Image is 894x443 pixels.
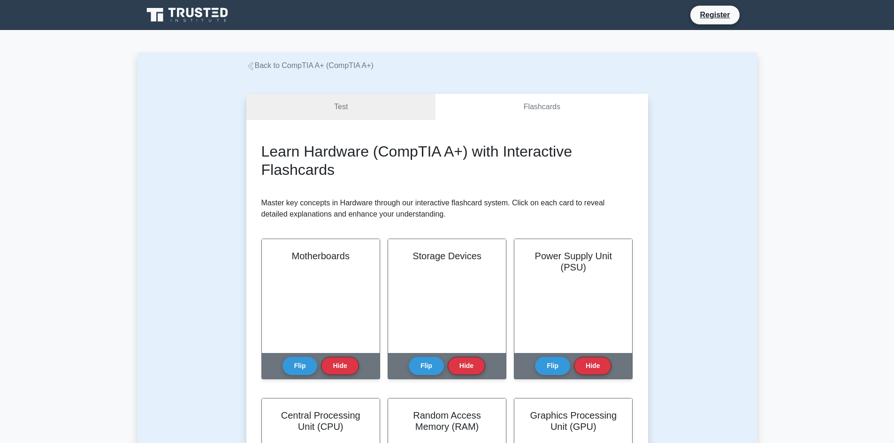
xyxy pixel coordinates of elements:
h2: Central Processing Unit (CPU) [273,410,368,432]
a: Flashcards [436,94,648,120]
a: Test [246,94,436,120]
h2: Random Access Memory (RAM) [399,410,495,432]
button: Flip [283,357,318,375]
p: Master key concepts in Hardware through our interactive flashcard system. Click on each card to r... [261,197,633,220]
h2: Graphics Processing Unit (GPU) [526,410,621,432]
button: Hide [574,357,611,375]
button: Flip [409,357,444,375]
a: Register [694,9,735,21]
h2: Power Supply Unit (PSU) [526,250,621,273]
button: Hide [321,357,359,375]
a: Back to CompTIA A+ (CompTIA A+) [246,61,374,69]
h2: Learn Hardware (CompTIA A+) with Interactive Flashcards [261,143,633,179]
h2: Storage Devices [399,250,495,262]
button: Hide [448,357,485,375]
h2: Motherboards [273,250,368,262]
button: Flip [535,357,570,375]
